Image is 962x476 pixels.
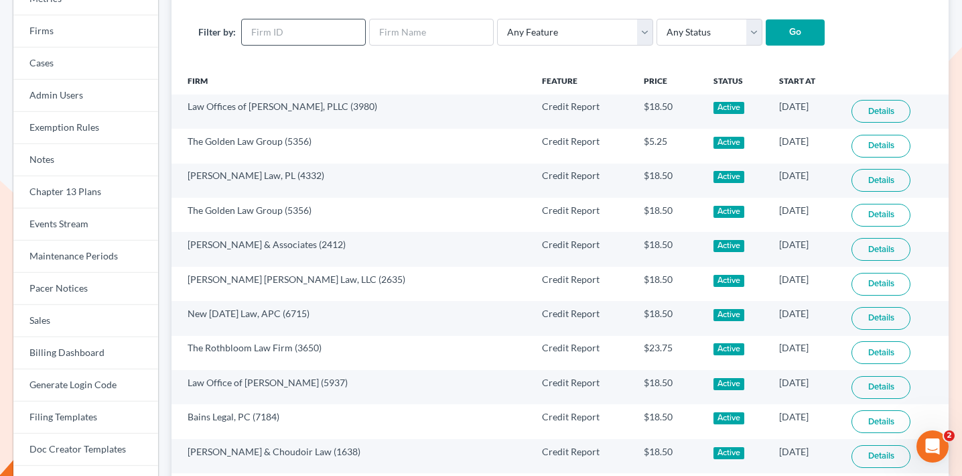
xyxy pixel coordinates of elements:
[171,439,531,473] td: [PERSON_NAME] & Choudoir Law (1638)
[369,19,494,46] input: Firm Name
[851,135,910,158] a: Details
[171,164,531,198] td: [PERSON_NAME] Law, PL (4332)
[13,241,158,273] a: Maintenance Periods
[633,336,703,370] td: $23.75
[171,95,531,129] td: Law Offices of [PERSON_NAME], PLLC (3980)
[633,232,703,266] td: $18.50
[531,267,633,301] td: Credit Report
[531,336,633,370] td: Credit Report
[171,232,531,266] td: [PERSON_NAME] & Associates (2412)
[851,100,910,123] a: Details
[171,129,531,163] td: The Golden Law Group (5356)
[713,240,745,252] div: Active
[851,410,910,433] a: Details
[531,370,633,404] td: Credit Report
[171,301,531,335] td: New [DATE] Law, APC (6715)
[851,238,910,261] a: Details
[766,19,825,46] input: Go
[531,68,633,95] th: Feature
[13,176,158,209] a: Chapter 13 Plans
[13,80,158,112] a: Admin Users
[13,337,158,369] a: Billing Dashboard
[633,370,703,404] td: $18.50
[13,434,158,466] a: Doc Creator Templates
[531,95,633,129] td: Credit Report
[713,378,745,390] div: Active
[633,267,703,301] td: $18.50
[171,336,531,370] td: The Rothbloom Law Firm (3650)
[768,301,841,335] td: [DATE]
[633,404,703,438] td: $18.50
[768,164,841,198] td: [DATE]
[13,305,158,337] a: Sales
[768,336,841,370] td: [DATE]
[768,129,841,163] td: [DATE]
[713,343,745,355] div: Active
[13,144,158,176] a: Notes
[13,369,158,402] a: Generate Login Code
[713,206,745,218] div: Active
[916,430,949,463] iframe: Intercom live chat
[531,232,633,266] td: Credit Report
[703,68,769,95] th: Status
[531,164,633,198] td: Credit Report
[13,402,158,434] a: Filing Templates
[13,209,158,241] a: Events Stream
[768,232,841,266] td: [DATE]
[633,129,703,163] td: $5.25
[851,341,910,364] a: Details
[768,198,841,232] td: [DATE]
[713,275,745,287] div: Active
[13,273,158,305] a: Pacer Notices
[768,404,841,438] td: [DATE]
[851,169,910,192] a: Details
[531,198,633,232] td: Credit Report
[171,68,531,95] th: Firm
[713,137,745,149] div: Active
[851,445,910,468] a: Details
[944,430,955,441] span: 2
[851,376,910,399] a: Details
[531,301,633,335] td: Credit Report
[171,267,531,301] td: [PERSON_NAME] [PERSON_NAME] Law, LLC (2635)
[633,164,703,198] td: $18.50
[531,439,633,473] td: Credit Report
[198,25,236,39] label: Filter by:
[851,307,910,330] a: Details
[768,68,841,95] th: Start At
[713,447,745,459] div: Active
[768,370,841,404] td: [DATE]
[633,439,703,473] td: $18.50
[171,198,531,232] td: The Golden Law Group (5356)
[13,48,158,80] a: Cases
[713,171,745,183] div: Active
[768,439,841,473] td: [DATE]
[633,95,703,129] td: $18.50
[851,204,910,227] a: Details
[713,412,745,424] div: Active
[713,309,745,321] div: Active
[241,19,366,46] input: Firm ID
[633,301,703,335] td: $18.50
[531,404,633,438] td: Credit Report
[713,102,745,114] div: Active
[171,404,531,438] td: Bains Legal, PC (7184)
[768,95,841,129] td: [DATE]
[13,112,158,144] a: Exemption Rules
[531,129,633,163] td: Credit Report
[633,198,703,232] td: $18.50
[768,267,841,301] td: [DATE]
[13,15,158,48] a: Firms
[851,273,910,296] a: Details
[633,68,703,95] th: Price
[171,370,531,404] td: Law Office of [PERSON_NAME] (5937)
